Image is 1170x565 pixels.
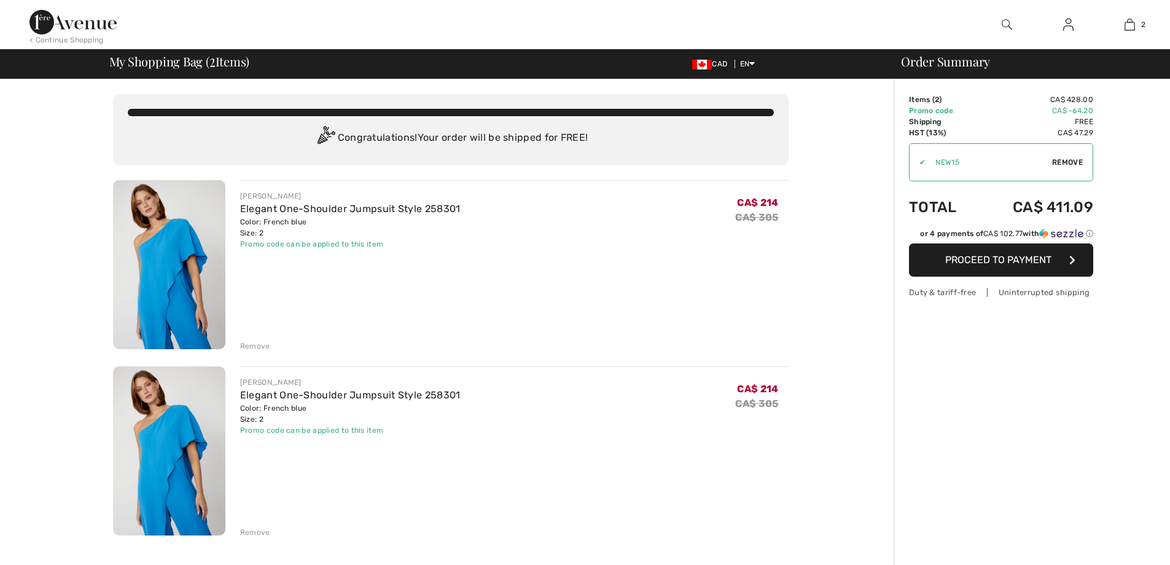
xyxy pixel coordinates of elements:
[1052,157,1083,168] span: Remove
[1039,228,1083,239] img: Sezzle
[909,116,977,127] td: Shipping
[909,94,977,105] td: Items ( )
[977,127,1093,138] td: CA$ 47.29
[1141,19,1145,30] span: 2
[977,94,1093,105] td: CA$ 428.00
[1063,17,1074,32] img: My Info
[886,55,1163,68] div: Order Summary
[209,52,216,68] span: 2
[735,211,778,223] s: CA$ 305
[1099,17,1160,32] a: 2
[313,126,338,151] img: Congratulation2.svg
[109,55,250,68] span: My Shopping Bag ( Items)
[1125,17,1135,32] img: My Bag
[935,95,939,104] span: 2
[1053,17,1083,33] a: Sign In
[737,197,778,208] span: CA$ 214
[240,203,461,215] a: Elegant One-Shoulder Jumpsuit Style 258301
[240,341,270,352] div: Remove
[909,127,977,138] td: HST (13%)
[977,116,1093,127] td: Free
[692,60,732,68] span: CAD
[737,383,778,395] span: CA$ 214
[240,389,461,401] a: Elegant One-Shoulder Jumpsuit Style 258301
[240,216,461,239] div: Color: French blue Size: 2
[240,403,461,425] div: Color: French blue Size: 2
[909,243,1093,277] button: Proceed to Payment
[128,126,774,151] div: Congratulations! Your order will be shipped for FREE!
[740,60,755,68] span: EN
[240,191,461,202] div: [PERSON_NAME]
[240,377,461,388] div: [PERSON_NAME]
[692,60,712,69] img: Canadian Dollar
[945,254,1051,266] span: Proceed to Payment
[977,186,1093,228] td: CA$ 411.09
[920,228,1093,239] div: or 4 payments of with
[983,229,1023,238] span: CA$ 102.77
[910,157,926,168] div: ✔
[240,527,270,538] div: Remove
[29,10,117,34] img: 1ère Avenue
[909,228,1093,243] div: or 4 payments ofCA$ 102.77withSezzle Click to learn more about Sezzle
[240,425,461,436] div: Promo code can be applied to this item
[240,239,461,250] div: Promo code can be applied to this item
[1002,17,1012,32] img: search the website
[29,34,104,45] div: < Continue Shopping
[113,180,225,349] img: Elegant One-Shoulder Jumpsuit Style 258301
[977,105,1093,116] td: CA$ -64.20
[909,105,977,116] td: Promo code
[909,286,1093,298] div: Duty & tariff-free | Uninterrupted shipping
[909,186,977,228] td: Total
[926,144,1052,181] input: Promo code
[113,366,225,535] img: Elegant One-Shoulder Jumpsuit Style 258301
[735,398,778,409] s: CA$ 305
